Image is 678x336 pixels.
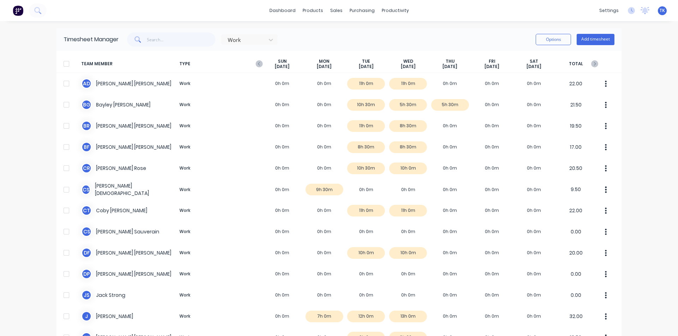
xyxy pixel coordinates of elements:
a: dashboard [266,5,299,16]
span: [DATE] [359,64,374,69]
div: purchasing [346,5,378,16]
span: FRI [489,59,495,64]
input: Search... [147,32,216,47]
span: [DATE] [442,64,457,69]
div: productivity [378,5,412,16]
div: settings [596,5,622,16]
span: TOTAL [555,59,597,69]
span: THU [446,59,454,64]
span: MON [319,59,329,64]
span: [DATE] [275,64,290,69]
span: TEAM MEMBER [81,59,177,69]
div: sales [327,5,346,16]
span: [DATE] [484,64,499,69]
span: TUE [362,59,370,64]
img: Factory [13,5,23,16]
div: products [299,5,327,16]
span: WED [403,59,413,64]
span: SAT [530,59,538,64]
span: TYPE [177,59,261,69]
span: [DATE] [317,64,332,69]
span: TK [660,7,665,14]
button: Options [536,34,571,45]
span: SUN [278,59,287,64]
div: Timesheet Manager [64,35,119,44]
span: [DATE] [527,64,541,69]
button: Add timesheet [577,34,614,45]
span: [DATE] [401,64,416,69]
